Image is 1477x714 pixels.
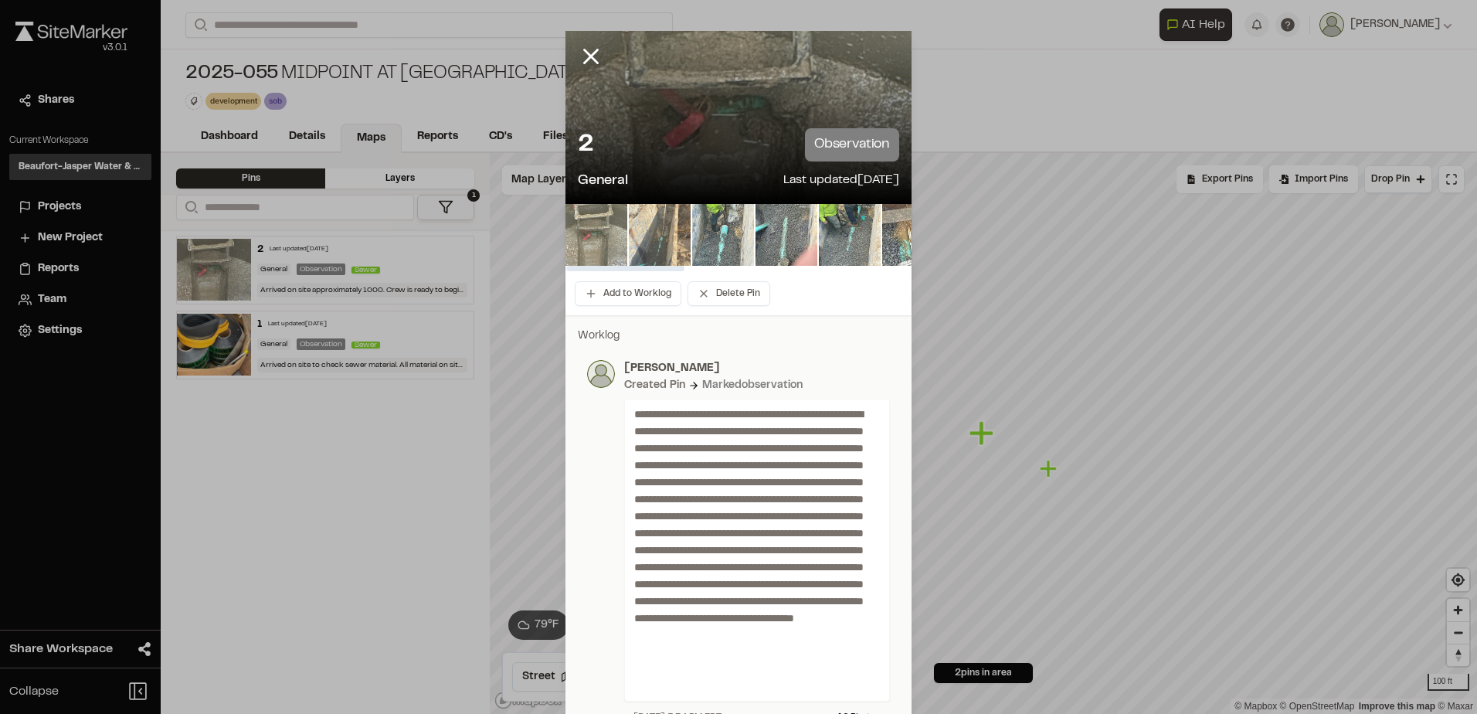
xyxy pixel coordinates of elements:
[578,328,899,345] p: Worklog
[755,204,817,266] img: file
[692,204,754,266] img: file
[783,171,899,192] p: Last updated [DATE]
[624,360,890,377] p: [PERSON_NAME]
[629,204,691,266] img: file
[624,377,685,394] div: Created Pin
[578,171,628,192] p: General
[882,204,944,266] img: file
[688,281,770,306] button: Delete Pin
[565,204,627,266] img: file
[578,130,594,161] p: 2
[805,128,899,161] p: observation
[575,281,681,306] button: Add to Worklog
[702,377,803,394] div: Marked observation
[819,204,881,266] img: file
[587,360,615,388] img: photo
